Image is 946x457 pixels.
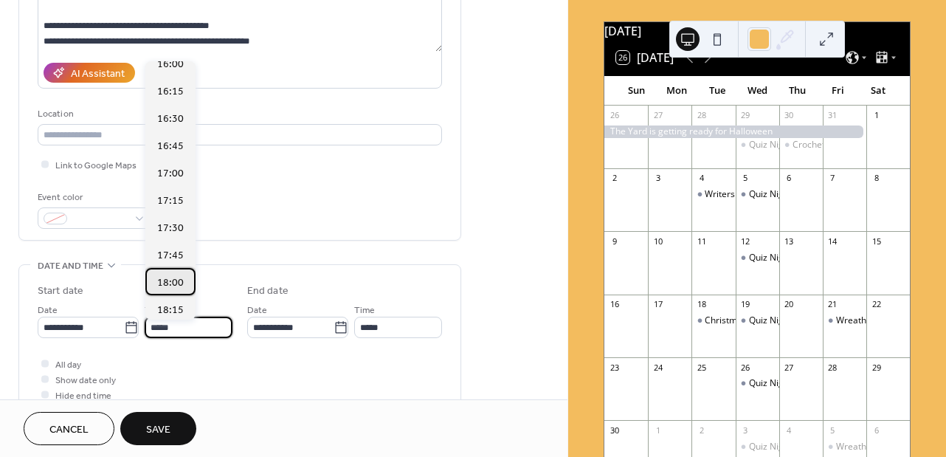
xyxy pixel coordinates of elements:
div: Writers club [691,188,735,201]
div: Quiz Night [749,377,792,390]
span: Time [354,303,375,318]
div: 30 [609,425,620,436]
div: 5 [827,425,838,436]
div: 29 [871,362,882,373]
span: Date and time [38,258,103,274]
div: 28 [827,362,838,373]
div: Christmas decorating! [705,315,795,327]
div: Mon [657,76,697,106]
div: 2 [609,173,620,184]
div: 20 [784,299,795,310]
span: 17:00 [157,166,184,182]
div: 17 [652,299,663,310]
div: 26 [609,110,620,121]
div: Quiz Night [749,441,792,453]
span: Cancel [49,422,89,438]
div: 12 [740,236,751,247]
div: Quiz Night [749,252,792,264]
div: 19 [740,299,751,310]
div: [DATE] [604,22,910,40]
div: 21 [827,299,838,310]
span: Link to Google Maps [55,158,137,173]
span: Hide end time [55,388,111,404]
span: 17:30 [157,221,184,236]
div: 26 [740,362,751,373]
div: Quiz Night [749,139,792,151]
div: 10 [652,236,663,247]
div: 7 [827,173,838,184]
div: Wreath Making [823,441,866,453]
div: 6 [784,173,795,184]
div: 2 [696,425,707,436]
span: Show date only [55,373,116,388]
div: 1 [871,110,882,121]
div: 25 [696,362,707,373]
div: Wreath making [836,315,899,327]
span: 16:45 [157,139,184,154]
div: Quiz Night [749,315,792,327]
div: The Yard is getting ready for Halloween [604,126,866,138]
span: All day [55,357,81,373]
div: Thu [777,76,818,106]
span: 16:00 [157,57,184,72]
div: 16 [609,299,620,310]
span: 17:15 [157,193,184,209]
div: Wreath Making [836,441,899,453]
button: AI Assistant [44,63,135,83]
span: 17:45 [157,248,184,264]
div: 27 [652,110,663,121]
div: Quiz Night [736,377,779,390]
div: Crochet workshop [779,139,823,151]
div: End date [247,284,289,299]
div: Quiz Night [736,252,779,264]
div: 29 [740,110,751,121]
div: Event color [38,190,148,205]
div: Wreath making [823,315,866,327]
div: Wed [737,76,778,106]
div: 28 [696,110,707,121]
div: Quiz Night [736,188,779,201]
div: Quiz Night [736,139,779,151]
div: 5 [740,173,751,184]
div: 27 [784,362,795,373]
div: Tue [697,76,737,106]
div: 30 [784,110,795,121]
div: 15 [871,236,882,247]
div: 9 [609,236,620,247]
div: Christmas decorating! [691,315,735,327]
div: 3 [652,173,663,184]
div: 31 [827,110,838,121]
div: 23 [609,362,620,373]
div: 3 [740,425,751,436]
button: Save [120,412,196,445]
span: Date [247,303,267,318]
div: Fri [818,76,858,106]
div: 18 [696,299,707,310]
div: 8 [871,173,882,184]
div: 14 [827,236,838,247]
div: Sat [857,76,898,106]
button: 26[DATE] [611,47,679,68]
div: 22 [871,299,882,310]
span: 16:30 [157,111,184,127]
div: 13 [784,236,795,247]
div: 11 [696,236,707,247]
span: Date [38,303,58,318]
div: Quiz Night [749,188,792,201]
div: 24 [652,362,663,373]
span: Time [145,303,165,318]
span: 18:15 [157,303,184,318]
div: Crochet workshop [793,139,867,151]
div: Sun [616,76,657,106]
div: 4 [696,173,707,184]
div: AI Assistant [71,66,125,82]
div: Quiz Night [736,315,779,327]
div: Location [38,106,439,122]
div: Start date [38,284,83,299]
div: 1 [652,425,663,436]
div: 4 [784,425,795,436]
span: Save [146,422,170,438]
div: 6 [871,425,882,436]
button: Cancel [24,412,114,445]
